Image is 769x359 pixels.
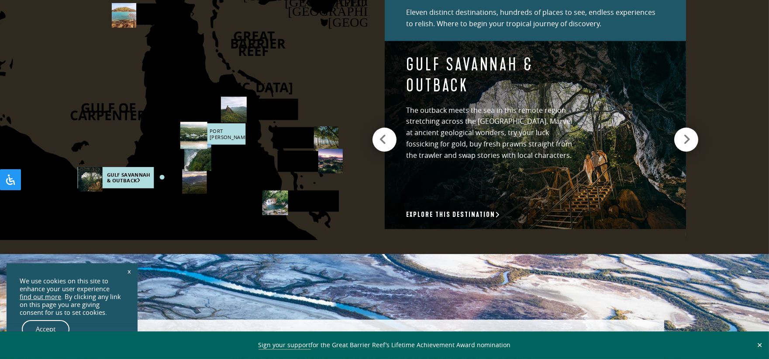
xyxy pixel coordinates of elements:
p: Eleven distinct destinations, hundreds of places to see, endless experiences to relish. Where to ... [407,7,664,30]
a: Explore this destination [407,210,500,220]
text: [GEOGRAPHIC_DATA] [288,3,421,18]
p: The outback meets the sea in this remote region stretching across the [GEOGRAPHIC_DATA]. Marvel a... [407,105,574,161]
h4: Gulf Savannah & Outback [407,54,574,96]
text: CARPENTERIA [70,106,159,124]
a: find out more [20,293,61,301]
text: BARRIER [230,35,286,52]
text: [GEOGRAPHIC_DATA] [328,15,462,29]
text: GULF OF [80,99,135,117]
svg: Open Accessibility Panel [5,174,16,185]
a: Accept [22,320,69,338]
button: Close [755,341,765,349]
text: [GEOGRAPHIC_DATA] [159,78,293,96]
text: PENINSULA [159,86,234,104]
text: REEF [238,42,269,60]
text: GREAT [233,27,275,45]
a: Sign your support [259,341,311,350]
div: We use cookies on this site to enhance your user experience . By clicking any link on this page y... [20,277,124,317]
a: x [123,261,135,281]
span: for the Great Barrier Reef’s Lifetime Achievement Award nomination [259,341,511,350]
